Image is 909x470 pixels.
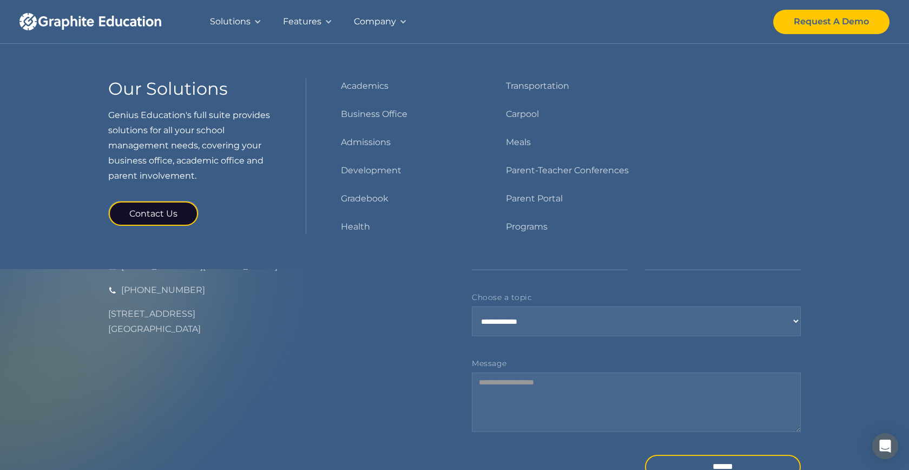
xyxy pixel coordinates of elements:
[472,359,801,368] label: Message
[354,14,396,29] div: Company
[341,135,391,150] a: Admissions
[872,433,898,459] div: Open Intercom Messenger
[794,14,869,29] div: Request A Demo
[108,306,437,337] div: [STREET_ADDRESS] [GEOGRAPHIC_DATA]
[506,219,548,234] a: Programs
[341,79,388,94] a: Academics
[283,14,321,29] div: Features
[506,191,563,206] a: Parent Portal
[506,107,539,122] a: Carpool
[341,163,401,178] a: Development
[108,201,199,225] a: Contact Us
[210,14,251,29] div: Solutions
[341,107,407,122] a: Business Office
[506,163,629,178] a: Parent-Teacher Conferences
[108,108,271,184] p: Genius Education's full suite provides solutions for all your school management needs, covering y...
[341,219,370,234] a: Health
[341,191,388,206] a: Gradebook
[472,293,801,302] label: Choose a topic
[121,283,205,298] div: [PHONE_NUMBER]
[506,135,531,150] a: Meals
[129,206,177,221] div: Contact Us
[108,79,228,99] h3: Our Solutions
[506,79,569,94] a: Transportation
[108,283,437,298] a: [PHONE_NUMBER]
[773,10,890,34] a: Request A Demo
